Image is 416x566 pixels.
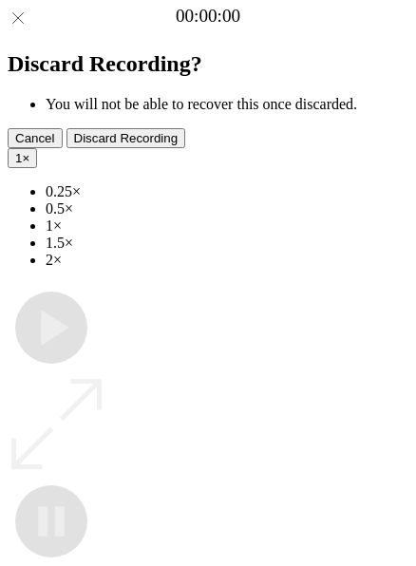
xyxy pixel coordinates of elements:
[8,128,63,148] button: Cancel
[176,6,240,27] a: 00:00:00
[46,200,408,217] li: 0.5×
[66,128,186,148] button: Discard Recording
[8,148,37,168] button: 1×
[46,252,408,269] li: 2×
[46,96,408,113] li: You will not be able to recover this once discarded.
[8,51,408,77] h2: Discard Recording?
[15,151,22,165] span: 1
[46,235,408,252] li: 1.5×
[46,183,408,200] li: 0.25×
[46,217,408,235] li: 1×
